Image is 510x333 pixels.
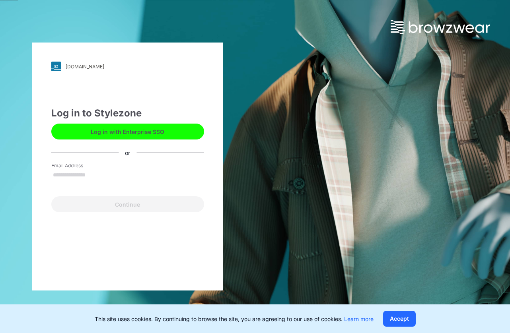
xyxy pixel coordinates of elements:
[95,315,374,323] p: This site uses cookies. By continuing to browse the site, you are agreeing to our use of cookies.
[391,20,490,34] img: browzwear-logo.73288ffb.svg
[51,124,204,139] button: Log in with Enterprise SSO
[51,62,61,71] img: svg+xml;base64,PHN2ZyB3aWR0aD0iMjgiIGhlaWdodD0iMjgiIHZpZXdCb3g9IjAgMCAyOCAyOCIgZmlsbD0ibm9uZSIgeG...
[119,148,136,157] div: or
[51,62,204,71] a: [DOMAIN_NAME]
[344,316,374,322] a: Learn more
[383,311,416,327] button: Accept
[51,106,204,120] div: Log in to Stylezone
[51,162,107,169] label: Email Address
[66,64,104,70] div: [DOMAIN_NAME]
